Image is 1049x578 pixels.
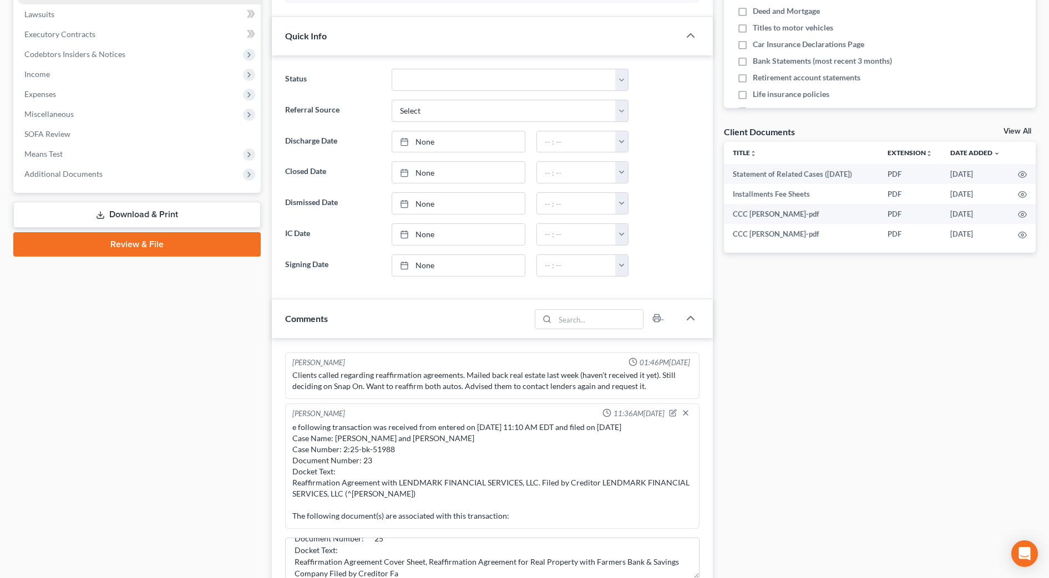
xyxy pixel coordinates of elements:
[13,232,261,257] a: Review & File
[537,224,616,245] input: -- : --
[753,39,864,50] span: Car Insurance Declarations Page
[753,6,820,17] span: Deed and Mortgage
[292,370,692,392] div: Clients called regarding reaffirmation agreements. Mailed back real estate last week (haven't rec...
[555,310,643,329] input: Search...
[16,24,261,44] a: Executory Contracts
[24,89,56,99] span: Expenses
[292,357,345,368] div: [PERSON_NAME]
[724,204,879,224] td: CCC [PERSON_NAME]-pdf
[280,161,386,183] label: Closed Date
[392,162,525,183] a: None
[724,164,879,184] td: Statement of Related Cases ([DATE])
[950,149,1000,157] a: Date Added expand_more
[879,224,941,244] td: PDF
[1004,127,1031,135] a: View All
[640,357,690,368] span: 01:46PM[DATE]
[285,313,328,324] span: Comments
[24,109,74,119] span: Miscellaneous
[280,131,386,153] label: Discharge Date
[292,422,692,521] div: e following transaction was received from entered on [DATE] 11:10 AM EDT and filed on [DATE] Case...
[392,193,525,214] a: None
[24,49,125,59] span: Codebtors Insiders & Notices
[537,255,616,276] input: -- : --
[537,193,616,214] input: -- : --
[285,30,327,41] span: Quick Info
[614,408,665,419] span: 11:36AM[DATE]
[750,150,757,157] i: unfold_more
[537,131,616,152] input: -- : --
[24,29,95,39] span: Executory Contracts
[292,408,345,420] div: [PERSON_NAME]
[733,149,757,157] a: Titleunfold_more
[753,105,901,116] span: Separation Agreements or Divorce Decrees
[724,126,795,137] div: Client Documents
[724,224,879,244] td: CCC [PERSON_NAME]-pdf
[24,69,50,79] span: Income
[13,202,261,228] a: Download & Print
[753,72,860,83] span: Retirement account statements
[24,149,63,158] span: Means Test
[753,55,892,67] span: Bank Statements (most recent 3 months)
[392,131,525,152] a: None
[879,204,941,224] td: PDF
[16,124,261,144] a: SOFA Review
[280,223,386,245] label: IC Date
[994,150,1000,157] i: expand_more
[888,149,933,157] a: Extensionunfold_more
[724,184,879,204] td: Installments Fee Sheets
[24,129,70,139] span: SOFA Review
[280,100,386,122] label: Referral Source
[879,184,941,204] td: PDF
[280,192,386,214] label: Dismissed Date
[1011,540,1038,567] div: Open Intercom Messenger
[24,169,103,178] span: Additional Documents
[753,89,829,100] span: Life insurance policies
[879,164,941,184] td: PDF
[941,224,1009,244] td: [DATE]
[537,162,616,183] input: -- : --
[392,255,525,276] a: None
[24,9,54,19] span: Lawsuits
[753,22,833,33] span: Titles to motor vehicles
[941,204,1009,224] td: [DATE]
[941,164,1009,184] td: [DATE]
[280,69,386,91] label: Status
[941,184,1009,204] td: [DATE]
[280,254,386,277] label: Signing Date
[16,4,261,24] a: Lawsuits
[392,224,525,245] a: None
[926,150,933,157] i: unfold_more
